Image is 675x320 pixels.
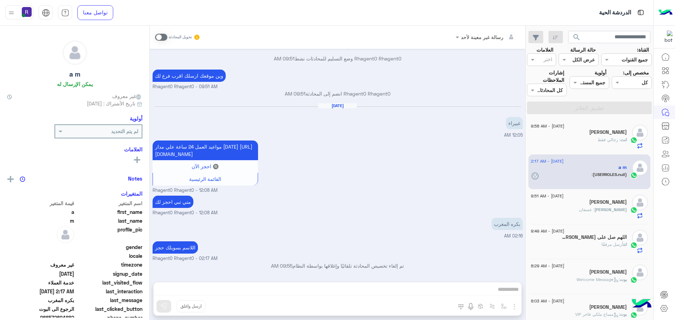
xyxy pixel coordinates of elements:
[592,172,593,177] span: :
[58,5,72,20] a: tab
[7,252,74,260] span: null
[285,91,306,97] span: 09:51 AM
[598,137,621,142] span: رجالي فقط
[112,92,142,100] span: غير معروف
[7,176,14,182] img: add
[76,217,143,224] span: last_name
[20,176,25,182] img: notes
[189,176,221,182] span: القائمة الرئيسية
[7,8,16,17] img: profile
[570,46,596,53] label: حالة الرسالة
[632,230,648,246] img: defaultAdmin.png
[76,270,143,277] span: signup_date
[630,312,637,319] img: WhatsApp
[536,46,553,53] label: العلامات
[153,196,193,208] p: 4/9/2025, 12:08 AM
[76,296,143,304] span: last_message
[527,69,564,84] label: إشارات الملاحظات
[623,242,627,247] span: انت
[531,193,564,199] span: [DATE] - 9:51 AM
[130,115,142,122] h6: أولوية
[630,207,637,214] img: WhatsApp
[76,200,143,207] span: اسم المتغير
[579,207,594,212] span: عسفان
[632,160,648,176] img: defaultAdmin.png
[76,226,143,242] span: profile_pic
[491,218,523,230] p: 4/9/2025, 2:16 AM
[318,103,357,108] h6: [DATE]
[599,8,631,18] p: الدردشة الحية
[544,55,553,65] div: اختر
[192,163,219,169] span: 🔘 احجز الآن
[589,269,627,275] h5: Omar
[575,312,620,317] span: : مساج ملكي فاخر VIP
[621,137,627,142] span: انت
[76,243,143,251] span: gender
[531,263,564,269] span: [DATE] - 8:29 AM
[153,84,218,90] span: Rhagent0 Rhagent0 - 09:51 AM
[76,279,143,286] span: last_visited_flow
[620,277,627,282] span: بوت
[602,242,623,247] span: أرسل مرفقًا
[42,9,50,17] img: tab
[153,255,218,262] span: Rhagent0 Rhagent0 - 02:17 AM
[504,233,523,239] span: 02:16 AM
[623,69,649,76] label: مخصص إلى:
[7,146,142,152] h6: العلامات
[630,276,637,283] img: WhatsApp
[7,261,74,268] span: غير معروف
[620,312,627,317] span: بوت
[531,158,564,164] span: [DATE] - 2:17 AM
[629,292,654,316] img: hulul-logo.png
[176,300,205,312] button: ارسل واغلق
[57,81,93,87] h6: يمكن الإرسال له
[153,55,523,62] p: Rhagent0 Rhagent0 وضع التسليم للمحادثات نشط
[531,123,564,129] span: [DATE] - 9:58 AM
[7,200,74,207] span: قيمة المتغير
[589,129,627,135] h5: السعيدي
[589,304,627,310] h5: حبيب قاسم
[153,241,198,254] p: 4/9/2025, 2:17 AM
[593,172,627,177] span: (USERROLES.null)
[632,195,648,210] img: defaultAdmin.png
[76,305,143,313] span: last_clicked_button
[271,263,292,269] span: 09:55 AM
[76,208,143,216] span: first_name
[7,208,74,216] span: a
[630,242,637,249] img: WhatsApp
[7,279,74,286] span: خدمة العملاء
[637,46,649,53] label: القناة:
[527,102,652,114] button: تطبيق الفلاتر
[128,175,142,182] h6: Notes
[76,261,143,268] span: timezone
[7,270,74,277] span: 2025-09-03T06:48:08.471Z
[57,226,74,243] img: defaultAdmin.png
[531,298,564,304] span: [DATE] - 8:03 AM
[568,31,585,46] button: search
[658,5,673,20] img: Logo
[7,243,74,251] span: null
[618,164,627,170] h5: a m
[7,288,74,295] span: 2025-09-03T23:17:16.236Z
[76,288,143,295] span: last_interaction
[531,228,564,234] span: [DATE] - 9:49 AM
[7,217,74,224] span: m
[632,265,648,280] img: defaultAdmin.png
[560,234,627,240] h5: اللهم صل على سيدنا محمد
[594,207,627,212] span: [PERSON_NAME]
[153,90,523,97] p: Rhagent0 Rhagent0 انضم إلى المحادثة
[630,137,637,144] img: WhatsApp
[61,9,69,17] img: tab
[153,141,258,160] p: 4/9/2025, 12:08 AM
[153,187,218,194] span: Rhagent0 Rhagent0 - 12:08 AM
[153,70,226,82] p: 3/9/2025, 9:51 AM
[632,125,648,141] img: defaultAdmin.png
[506,117,523,129] p: 4/9/2025, 12:05 AM
[22,7,32,17] img: userImage
[155,144,252,157] span: مواعيد العمل 24 ساعة علي مدار [DATE] [URL][DOMAIN_NAME]
[7,296,74,304] span: بكره المغرب
[87,100,135,107] span: تاريخ الأشتراك : [DATE]
[636,8,645,17] img: tab
[77,5,113,20] a: تواصل معنا
[594,69,606,76] label: أولوية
